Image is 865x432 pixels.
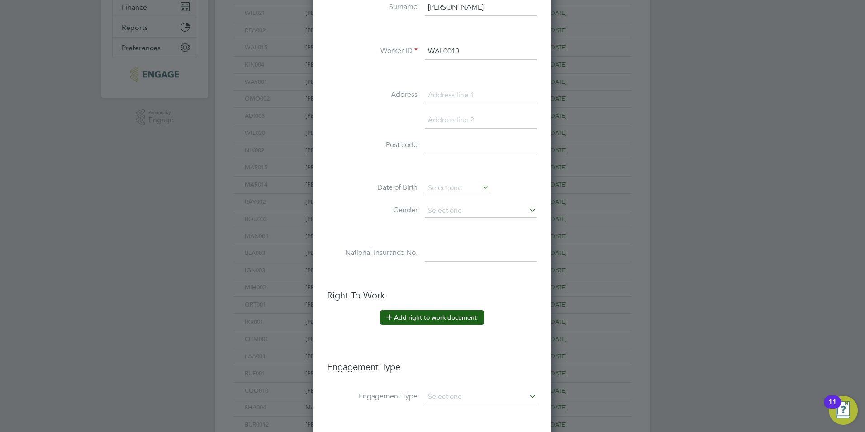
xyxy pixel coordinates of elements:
[425,112,537,129] input: Address line 2
[327,140,418,150] label: Post code
[327,206,418,215] label: Gender
[425,87,537,104] input: Address line 1
[425,391,537,403] input: Select one
[327,183,418,192] label: Date of Birth
[327,90,418,100] label: Address
[380,310,484,325] button: Add right to work document
[327,392,418,401] label: Engagement Type
[425,204,537,218] input: Select one
[327,352,537,373] h3: Engagement Type
[425,182,489,195] input: Select one
[327,46,418,56] label: Worker ID
[327,289,537,301] h3: Right To Work
[327,2,418,12] label: Surname
[829,396,858,425] button: Open Resource Center, 11 new notifications
[327,248,418,258] label: National Insurance No.
[828,402,836,414] div: 11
